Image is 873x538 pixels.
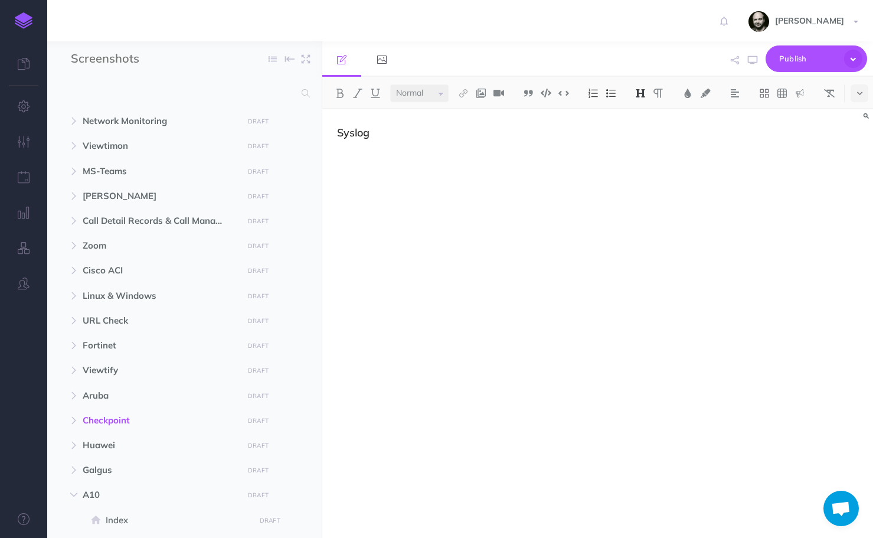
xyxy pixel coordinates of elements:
small: DRAFT [248,292,269,300]
span: Huawei [83,438,236,452]
div: Chat abierto [823,491,859,526]
small: DRAFT [248,142,269,150]
span: Network Monitoring [83,114,236,128]
small: DRAFT [248,118,269,125]
small: DRAFT [248,367,269,374]
span: Cisco ACI [83,263,236,278]
button: DRAFT [244,139,273,153]
span: [PERSON_NAME] [769,15,850,26]
button: DRAFT [244,264,273,278]
img: Paragraph button [653,89,663,98]
img: Bold button [335,89,345,98]
img: Blockquote button [523,89,534,98]
img: Callout dropdown menu button [794,89,805,98]
span: Viewtimon [83,139,236,153]
small: DRAFT [248,217,269,225]
span: Publish [779,50,838,68]
button: DRAFT [244,190,273,203]
small: DRAFT [248,168,269,175]
img: Add video button [493,89,504,98]
span: [PERSON_NAME] [83,189,236,203]
small: DRAFT [260,517,280,524]
small: DRAFT [248,417,269,425]
span: Call Detail Records & Call Management Records [83,214,236,228]
button: DRAFT [244,165,273,178]
span: Fortinet [83,338,236,353]
small: DRAFT [248,242,269,250]
small: DRAFT [248,267,269,275]
img: fYsxTL7xyiRwVNfLOwtv2ERfMyxBnxhkboQPdXU4.jpeg [748,11,769,32]
img: Text color button [682,89,693,98]
img: Headings dropdown button [635,89,646,98]
button: DRAFT [244,439,273,452]
button: DRAFT [244,464,273,477]
button: DRAFT [244,364,273,377]
button: DRAFT [255,514,285,527]
button: DRAFT [244,115,273,128]
img: Create table button [777,89,787,98]
img: Inline code button [558,89,569,97]
img: Alignment dropdown menu button [730,89,740,98]
img: logo-mark.svg [15,12,32,29]
img: Link button [458,89,469,98]
span: Aruba [83,389,236,403]
span: Linux & Windows [83,289,236,303]
span: A10 [83,488,236,502]
small: DRAFT [248,317,269,325]
input: Search [71,83,295,104]
span: Checkpoint [83,413,236,428]
img: Add image button [476,89,486,98]
img: Unordered list button [606,89,616,98]
span: Index [106,513,251,527]
h3: Syslog [337,127,858,139]
button: DRAFT [244,414,273,428]
img: Underline button [370,89,381,98]
img: Text background color button [700,89,711,98]
span: Zoom [83,239,236,253]
span: Galgus [83,463,236,477]
input: Documentation Name [71,50,210,68]
button: Publish [766,45,867,72]
small: DRAFT [248,342,269,350]
small: DRAFT [248,467,269,474]
span: URL Check [83,314,236,328]
img: Clear styles button [824,89,835,98]
img: Code block button [541,89,551,97]
span: Viewtify [83,363,236,377]
button: DRAFT [244,339,273,353]
button: DRAFT [244,239,273,253]
small: DRAFT [248,491,269,499]
button: DRAFT [244,214,273,228]
img: Italic button [352,89,363,98]
img: Ordered list button [588,89,599,98]
small: DRAFT [248,392,269,400]
button: DRAFT [244,289,273,303]
span: MS-Teams [83,164,236,178]
button: DRAFT [244,488,273,502]
button: DRAFT [244,314,273,328]
small: DRAFT [248,193,269,200]
small: DRAFT [248,442,269,449]
button: DRAFT [244,389,273,403]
